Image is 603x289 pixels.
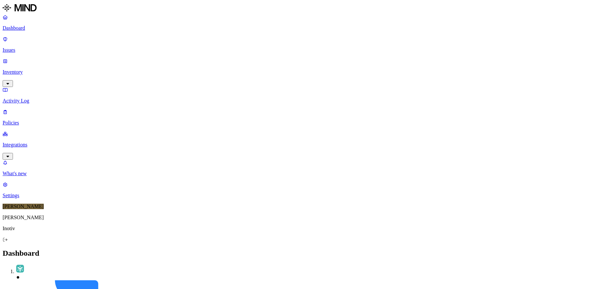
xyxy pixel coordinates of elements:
[3,249,600,258] h2: Dashboard
[3,193,600,198] p: Settings
[3,69,600,75] p: Inventory
[3,109,600,126] a: Policies
[3,3,37,13] img: MIND
[3,131,600,159] a: Integrations
[3,120,600,126] p: Policies
[3,87,600,104] a: Activity Log
[3,226,600,231] p: Inotiv
[3,25,600,31] p: Dashboard
[3,171,600,177] p: What's new
[3,204,44,209] span: [PERSON_NAME]
[3,58,600,86] a: Inventory
[3,182,600,198] a: Settings
[3,47,600,53] p: Issues
[3,3,600,14] a: MIND
[3,14,600,31] a: Dashboard
[3,142,600,148] p: Integrations
[16,264,25,273] img: egnyte.svg
[3,36,600,53] a: Issues
[3,98,600,104] p: Activity Log
[3,160,600,177] a: What's new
